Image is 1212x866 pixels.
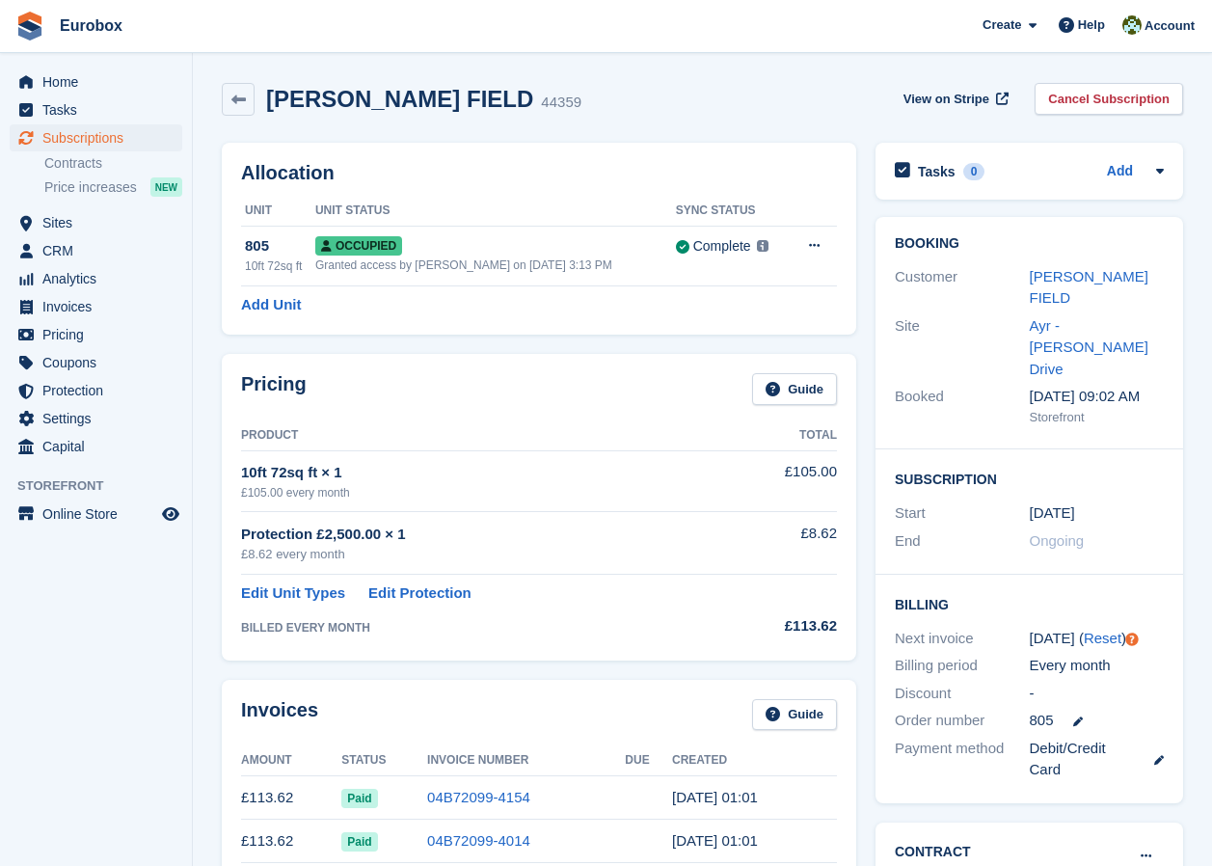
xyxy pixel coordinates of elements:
div: Booked [895,386,1030,426]
th: Due [625,745,672,776]
span: Pricing [42,321,158,348]
h2: Booking [895,236,1164,252]
a: menu [10,265,182,292]
a: Guide [752,373,837,405]
span: Create [983,15,1021,35]
span: Coupons [42,349,158,376]
h2: [PERSON_NAME] FIELD [266,86,533,112]
div: Protection £2,500.00 × 1 [241,524,727,546]
div: End [895,530,1030,553]
a: menu [10,433,182,460]
div: Next invoice [895,628,1030,650]
div: Granted access by [PERSON_NAME] on [DATE] 3:13 PM [315,257,676,274]
div: [DATE] 09:02 AM [1030,386,1165,408]
span: Ongoing [1030,532,1085,549]
h2: Billing [895,594,1164,613]
td: £113.62 [241,776,341,820]
div: Payment method [895,738,1030,781]
span: Tasks [42,96,158,123]
div: 44359 [541,92,581,114]
th: Unit [241,196,315,227]
a: menu [10,405,182,432]
img: icon-info-grey-7440780725fd019a000dd9b08b2336e03edf1995a4989e88bcd33f0948082b44.svg [757,240,768,252]
div: Customer [895,266,1030,310]
span: Subscriptions [42,124,158,151]
img: Lorna Russell [1122,15,1142,35]
a: Add Unit [241,294,301,316]
a: 04B72099-4014 [427,832,530,849]
img: stora-icon-8386f47178a22dfd0bd8f6a31ec36ba5ce8667c1dd55bd0f319d3a0aa187defe.svg [15,12,44,41]
span: Sites [42,209,158,236]
span: View on Stripe [903,90,989,109]
h2: Tasks [918,163,956,180]
a: Reset [1084,630,1121,646]
th: Sync Status [676,196,788,227]
div: Start [895,502,1030,525]
div: Tooltip anchor [1123,631,1141,648]
th: Total [727,420,837,451]
span: 805 [1030,710,1054,732]
div: 805 [245,235,315,257]
a: Edit Unit Types [241,582,345,605]
a: menu [10,293,182,320]
span: Home [42,68,158,95]
a: menu [10,96,182,123]
div: Debit/Credit Card [1030,738,1165,781]
a: menu [10,209,182,236]
th: Product [241,420,727,451]
div: Every month [1030,655,1165,677]
div: 10ft 72sq ft × 1 [241,462,727,484]
a: Edit Protection [368,582,471,605]
span: Price increases [44,178,137,197]
a: View on Stripe [896,83,1012,115]
td: £113.62 [241,820,341,863]
span: Settings [42,405,158,432]
a: Guide [752,699,837,731]
span: CRM [42,237,158,264]
h2: Invoices [241,699,318,731]
div: Storefront [1030,408,1165,427]
th: Invoice Number [427,745,625,776]
span: Online Store [42,501,158,528]
h2: Contract [895,842,971,862]
div: - [1030,683,1165,705]
span: Protection [42,377,158,404]
th: Unit Status [315,196,676,227]
a: menu [10,68,182,95]
a: Add [1107,161,1133,183]
div: Discount [895,683,1030,705]
h2: Subscription [895,469,1164,488]
div: Order number [895,710,1030,732]
div: Complete [693,236,751,257]
div: Billing period [895,655,1030,677]
h2: Allocation [241,162,837,184]
span: Paid [341,789,377,808]
a: menu [10,349,182,376]
th: Status [341,745,427,776]
a: 04B72099-4154 [427,789,530,805]
th: Created [672,745,837,776]
a: menu [10,321,182,348]
a: Cancel Subscription [1035,83,1183,115]
div: NEW [150,177,182,197]
a: Contracts [44,154,182,173]
a: menu [10,501,182,528]
span: Capital [42,433,158,460]
div: [DATE] ( ) [1030,628,1165,650]
div: 10ft 72sq ft [245,257,315,275]
span: Account [1145,16,1195,36]
span: Paid [341,832,377,852]
div: BILLED EVERY MONTH [241,619,727,636]
div: 0 [963,163,985,180]
span: Occupied [315,236,402,256]
div: £8.62 every month [241,545,727,564]
td: £8.62 [727,512,837,575]
a: menu [10,237,182,264]
a: Eurobox [52,10,130,41]
a: menu [10,377,182,404]
time: 2025-07-24 00:01:22 UTC [672,832,758,849]
span: Help [1078,15,1105,35]
span: Invoices [42,293,158,320]
time: 2024-06-24 00:00:00 UTC [1030,502,1075,525]
a: Price increases NEW [44,176,182,198]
